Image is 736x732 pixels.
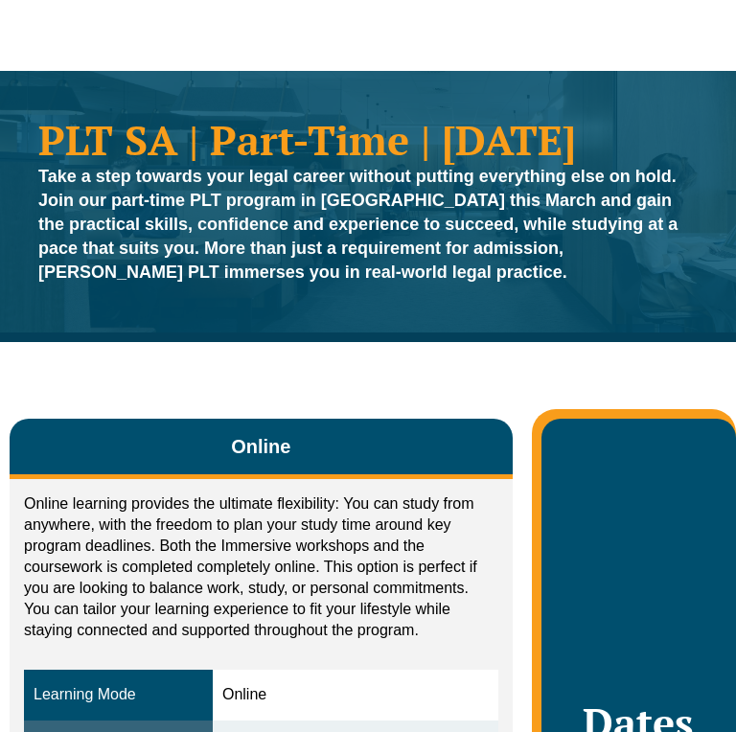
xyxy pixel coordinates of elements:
[231,433,290,460] span: Online
[24,493,498,641] p: Online learning provides the ultimate flexibility: You can study from anywhere, with the freedom ...
[38,167,678,282] strong: Take a step towards your legal career without putting everything else on hold. Join our part-time...
[222,684,489,706] div: Online
[38,119,698,160] h1: PLT SA | Part-Time | [DATE]
[34,684,203,706] div: Learning Mode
